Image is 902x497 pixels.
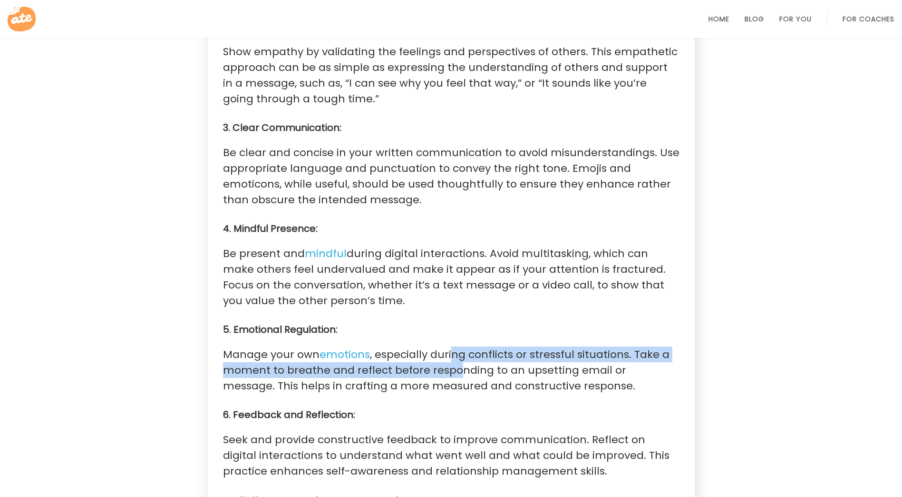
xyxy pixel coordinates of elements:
[223,409,679,420] h4: :
[708,15,729,23] a: Home
[745,15,764,23] a: Blog
[223,347,679,394] p: Manage your own , especially during conflicts or stressful situations. Take a moment to breathe a...
[223,122,679,133] h4: :
[223,408,353,421] strong: 6. Feedback and Reflection
[843,15,894,23] a: For Coaches
[305,246,347,261] a: mindful
[223,121,339,134] strong: 3. Clear Communication
[223,222,316,235] strong: 4. Mindful Presence
[223,223,679,234] h4: :
[223,324,679,335] h4: :
[223,432,679,479] p: Seek and provide constructive feedback to improve communication. Reflect on digital interactions ...
[223,145,679,208] p: Be clear and concise in your written communication to avoid misunderstandings. Use appropriate la...
[223,323,336,336] strong: 5. Emotional Regulation
[779,15,812,23] a: For You
[223,44,679,107] p: Show empathy by validating the feelings and perspectives of others. This empathetic approach can ...
[320,347,370,362] a: emotions
[223,246,679,308] p: Be present and during digital interactions. Avoid multitasking, which can make others feel underv...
